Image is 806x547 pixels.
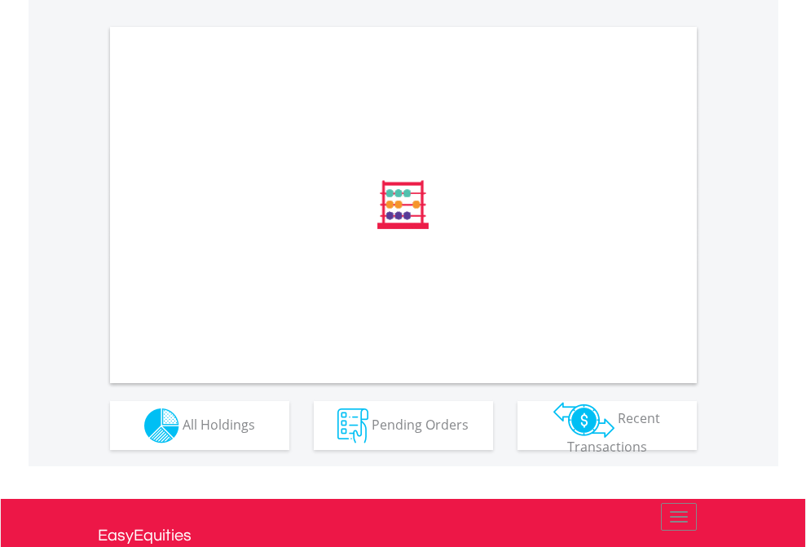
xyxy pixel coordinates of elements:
[183,415,255,433] span: All Holdings
[553,402,614,438] img: transactions-zar-wht.png
[337,408,368,443] img: pending_instructions-wht.png
[372,415,469,433] span: Pending Orders
[110,401,289,450] button: All Holdings
[518,401,697,450] button: Recent Transactions
[314,401,493,450] button: Pending Orders
[144,408,179,443] img: holdings-wht.png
